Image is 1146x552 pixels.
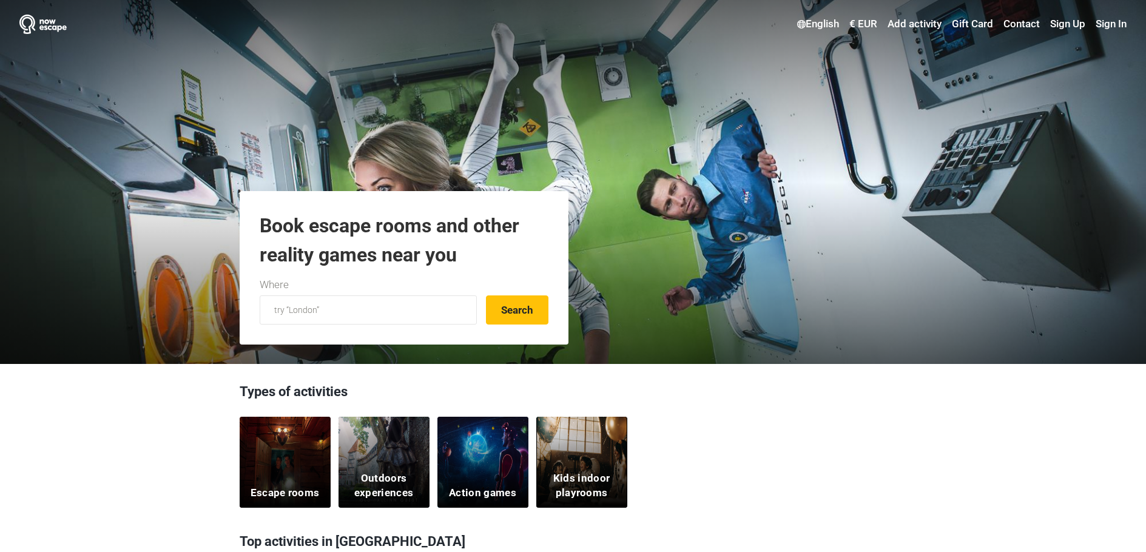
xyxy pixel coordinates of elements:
[1093,13,1127,35] a: Sign In
[449,486,516,500] h5: Action games
[339,417,430,508] a: Outdoors experiences
[260,295,477,325] input: try “London”
[260,211,548,269] h1: Book escape rooms and other reality games near you
[536,417,627,508] a: Kids indoor playrooms
[240,417,331,508] a: Escape rooms
[1047,13,1088,35] a: Sign Up
[794,13,842,35] a: English
[346,471,422,500] h5: Outdoors experiences
[486,295,548,325] button: Search
[437,417,528,508] a: Action games
[949,13,996,35] a: Gift Card
[1000,13,1043,35] a: Contact
[797,20,806,29] img: English
[544,471,619,500] h5: Kids indoor playrooms
[240,382,907,408] h3: Types of activities
[846,13,880,35] a: € EUR
[260,277,289,293] label: Where
[885,13,945,35] a: Add activity
[19,15,67,34] img: Nowescape logo
[251,486,320,500] h5: Escape rooms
